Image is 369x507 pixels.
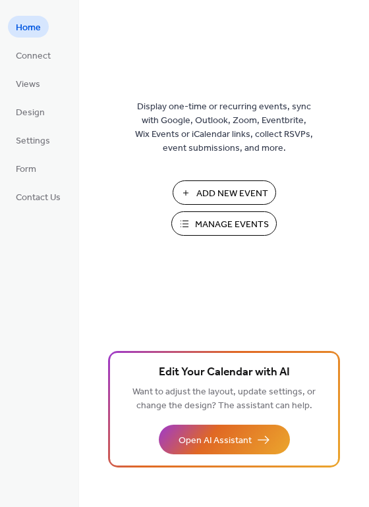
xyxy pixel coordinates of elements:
a: Settings [8,129,58,151]
a: Connect [8,44,59,66]
button: Add New Event [173,180,276,205]
span: Contact Us [16,191,61,205]
a: Design [8,101,53,122]
span: Settings [16,134,50,148]
span: Design [16,106,45,120]
span: Manage Events [195,218,269,232]
a: Contact Us [8,186,69,207]
span: Form [16,163,36,176]
a: Home [8,16,49,38]
a: Views [8,72,48,94]
span: Display one-time or recurring events, sync with Google, Outlook, Zoom, Eventbrite, Wix Events or ... [135,100,313,155]
span: Want to adjust the layout, update settings, or change the design? The assistant can help. [132,383,316,415]
span: Views [16,78,40,92]
a: Form [8,157,44,179]
span: Open AI Assistant [179,434,252,448]
span: Connect [16,49,51,63]
span: Home [16,21,41,35]
span: Edit Your Calendar with AI [159,363,290,382]
button: Open AI Assistant [159,425,290,454]
button: Manage Events [171,211,277,236]
span: Add New Event [196,187,268,201]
